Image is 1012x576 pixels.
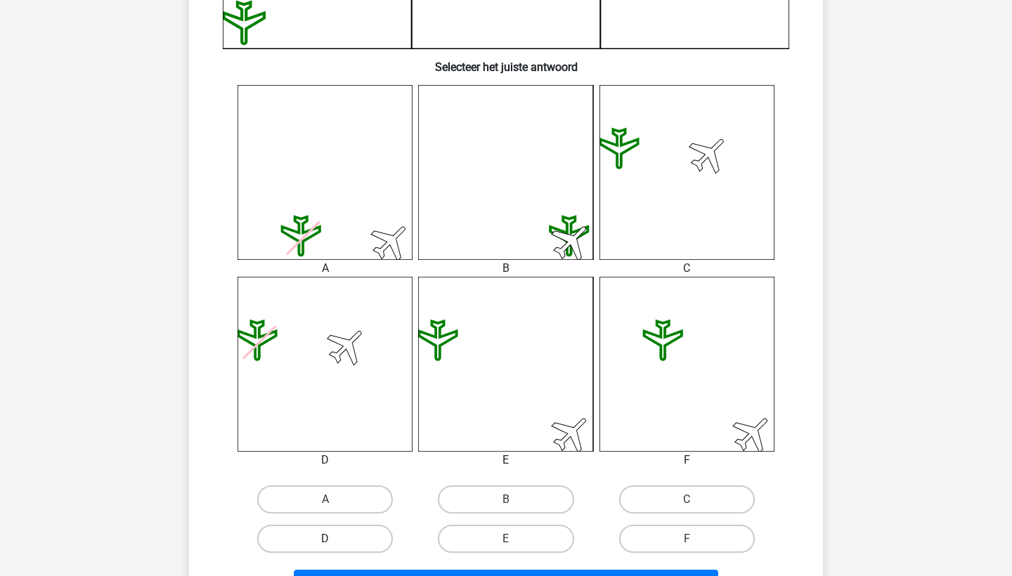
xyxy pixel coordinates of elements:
label: F [619,525,755,553]
h6: Selecteer het juiste antwoord [212,49,800,74]
div: A [227,260,423,277]
label: A [257,485,393,513]
label: B [438,485,573,513]
div: B [408,260,604,277]
div: D [227,452,423,469]
div: F [589,452,785,469]
label: E [438,525,573,553]
label: D [257,525,393,553]
div: E [408,452,604,469]
div: C [589,260,785,277]
label: C [619,485,755,513]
